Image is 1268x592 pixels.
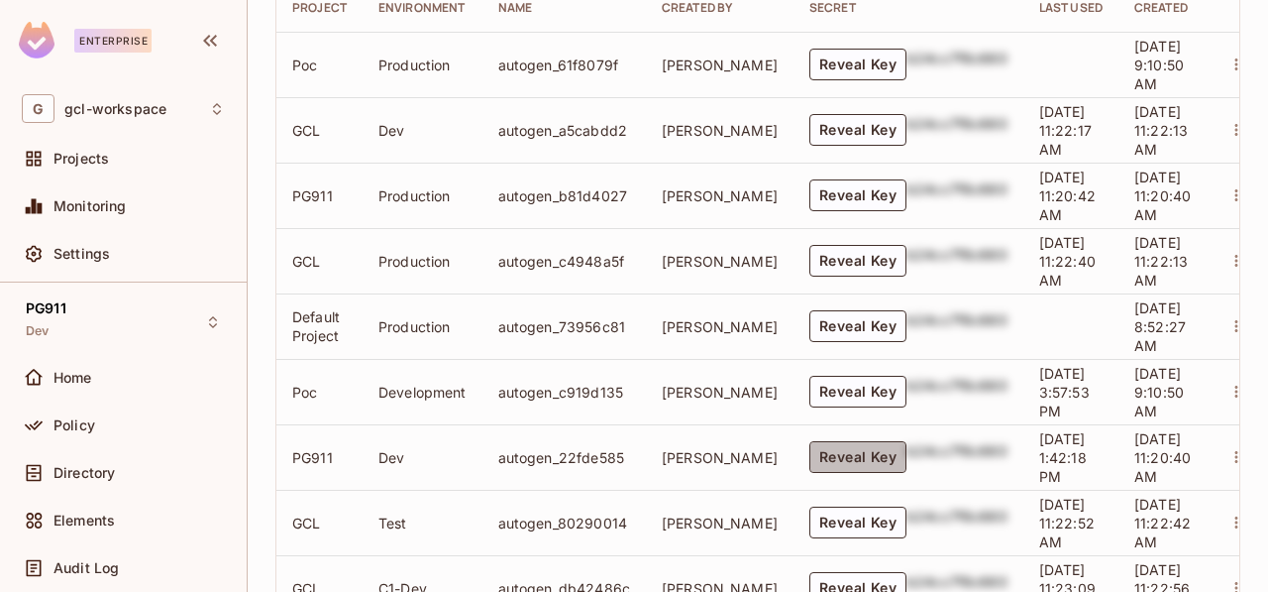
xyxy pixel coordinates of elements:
button: Reveal Key [809,441,906,473]
td: [PERSON_NAME] [646,424,793,490]
button: actions [1222,116,1250,144]
div: b24cc7f8c660 [906,114,1007,146]
button: Reveal Key [809,507,906,538]
td: [PERSON_NAME] [646,490,793,555]
td: Poc [276,359,363,424]
button: Reveal Key [809,310,906,342]
span: Audit Log [53,560,119,576]
td: [PERSON_NAME] [646,294,793,359]
span: [DATE] 11:22:40 AM [1039,234,1096,289]
td: autogen_61f8079f [482,32,646,97]
button: actions [1222,181,1250,209]
span: Dev [26,323,49,339]
span: Workspace: gcl-workspace [64,101,166,117]
img: SReyMgAAAABJRU5ErkJggg== [19,22,54,59]
td: autogen_73956c81 [482,294,646,359]
td: [PERSON_NAME] [646,359,793,424]
button: Reveal Key [809,376,906,408]
span: Home [53,370,92,386]
span: [DATE] 11:22:52 AM [1039,496,1095,550]
span: [DATE] 8:52:27 AM [1134,299,1186,354]
span: [DATE] 9:10:50 AM [1134,38,1184,92]
td: autogen_c4948a5f [482,228,646,294]
span: [DATE] 11:22:13 AM [1134,103,1188,158]
span: Policy [53,417,95,433]
div: b24cc7f8c660 [906,49,1007,80]
td: autogen_c919d135 [482,359,646,424]
td: Development [363,359,482,424]
span: [DATE] 9:10:50 AM [1134,365,1184,419]
td: [PERSON_NAME] [646,32,793,97]
div: b24cc7f8c660 [906,376,1007,408]
td: GCL [276,490,363,555]
button: actions [1222,312,1250,340]
td: [PERSON_NAME] [646,163,793,228]
button: actions [1222,247,1250,275]
td: autogen_a5cabdd2 [482,97,646,163]
td: Production [363,32,482,97]
span: [DATE] 11:20:40 AM [1134,430,1191,485]
td: autogen_80290014 [482,490,646,555]
td: GCL [276,97,363,163]
span: [DATE] 11:22:13 AM [1134,234,1188,289]
button: actions [1222,378,1250,406]
td: Test [363,490,482,555]
span: Directory [53,465,115,481]
div: b24cc7f8c660 [906,441,1007,473]
button: actions [1222,509,1250,536]
button: Reveal Key [809,49,906,80]
button: Reveal Key [809,114,906,146]
span: [DATE] 11:22:42 AM [1134,496,1191,550]
span: PG911 [26,300,66,316]
button: actions [1222,443,1250,471]
td: Production [363,228,482,294]
span: [DATE] 3:57:53 PM [1039,365,1090,419]
td: Poc [276,32,363,97]
td: autogen_b81d4027 [482,163,646,228]
td: Default Project [276,294,363,359]
span: [DATE] 1:42:18 PM [1039,430,1087,485]
span: [DATE] 11:22:17 AM [1039,103,1092,158]
button: Reveal Key [809,245,906,277]
td: PG911 [276,424,363,490]
td: Production [363,294,482,359]
button: actions [1222,51,1250,78]
td: [PERSON_NAME] [646,228,793,294]
div: b24cc7f8c660 [906,245,1007,277]
div: b24cc7f8c660 [906,310,1007,342]
span: Monitoring [53,198,127,214]
span: G [22,94,54,123]
div: b24cc7f8c660 [906,179,1007,211]
td: PG911 [276,163,363,228]
td: Dev [363,424,482,490]
span: [DATE] 11:20:40 AM [1134,169,1191,223]
td: Dev [363,97,482,163]
td: GCL [276,228,363,294]
div: b24cc7f8c660 [906,507,1007,538]
button: Reveal Key [809,179,906,211]
td: Production [363,163,482,228]
span: Projects [53,151,109,167]
td: autogen_22fde585 [482,424,646,490]
div: Enterprise [74,29,152,53]
span: [DATE] 11:20:42 AM [1039,169,1096,223]
span: Elements [53,513,115,529]
span: Settings [53,246,110,262]
td: [PERSON_NAME] [646,97,793,163]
